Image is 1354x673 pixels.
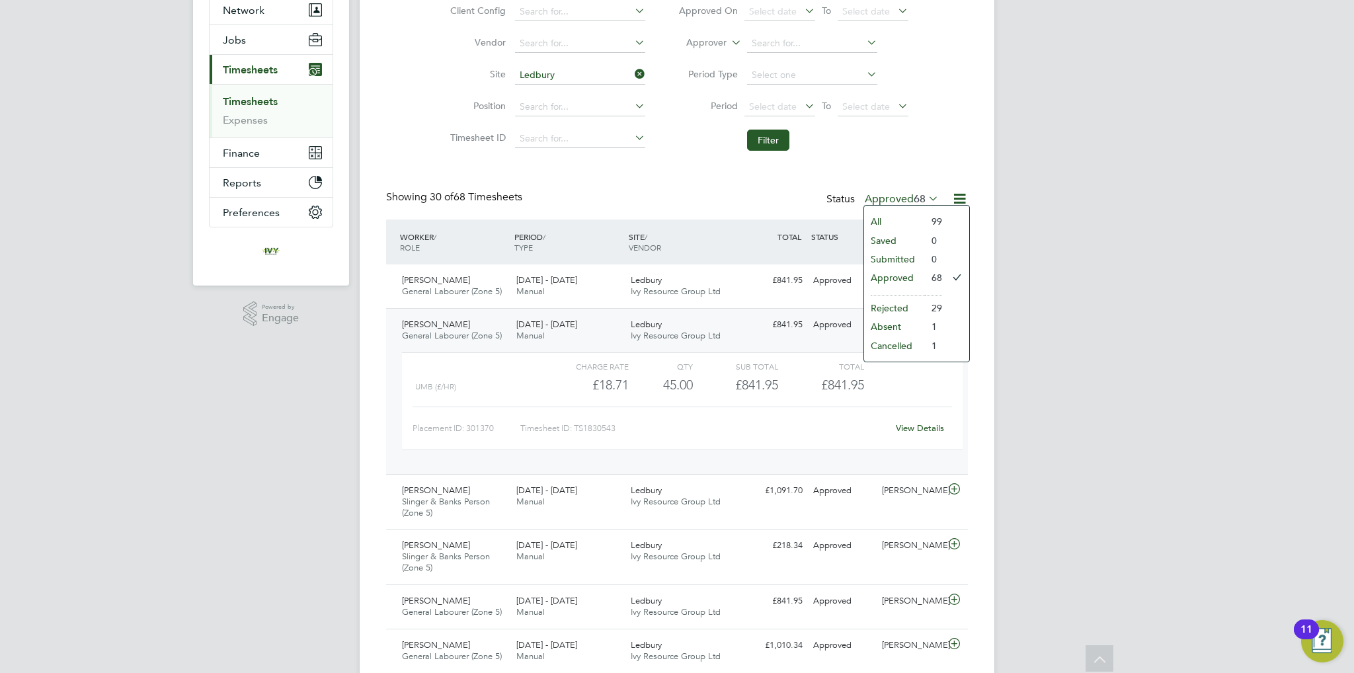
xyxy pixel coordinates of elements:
div: Timesheets [210,84,333,138]
div: STATUS [808,225,877,249]
li: 99 [925,212,942,231]
span: Manual [516,551,545,562]
li: All [864,212,925,231]
span: Ledbury [631,539,662,551]
span: Jobs [223,34,246,46]
span: [DATE] - [DATE] [516,539,577,551]
input: Search for... [515,130,645,148]
div: Showing [386,190,525,204]
label: Period Type [678,68,738,80]
span: 30 of [430,190,454,204]
span: Manual [516,330,545,341]
span: Manual [516,606,545,617]
div: SITE [625,225,740,259]
span: [DATE] - [DATE] [516,319,577,330]
li: Absent [864,317,925,336]
div: QTY [629,358,693,374]
input: Search for... [747,34,877,53]
label: Client Config [446,5,506,17]
label: Site [446,68,506,80]
div: Approved [808,635,877,656]
button: Open Resource Center, 11 new notifications [1301,620,1343,662]
li: 29 [925,299,942,317]
span: [DATE] - [DATE] [516,485,577,496]
span: General Labourer (Zone 5) [402,330,502,341]
div: WORKER [397,225,511,259]
span: [DATE] - [DATE] [516,639,577,651]
span: Network [223,4,264,17]
span: [PERSON_NAME] [402,319,470,330]
span: 68 Timesheets [430,190,522,204]
span: Ivy Resource Group Ltd [631,606,721,617]
label: Period [678,100,738,112]
a: Timesheets [223,95,278,108]
div: Placement ID: 301370 [413,418,520,439]
a: Expenses [223,114,268,126]
span: General Labourer (Zone 5) [402,286,502,297]
span: Slinger & Banks Person (Zone 5) [402,551,490,573]
span: Powered by [262,301,299,313]
div: 45.00 [629,374,693,396]
span: To [818,97,835,114]
span: 68 [914,192,926,206]
div: Approved [808,535,877,557]
div: PERIOD [511,225,625,259]
button: Jobs [210,25,333,54]
span: Ledbury [631,319,662,330]
div: £1,091.70 [739,480,808,502]
span: Select date [749,5,797,17]
div: [PERSON_NAME] [877,535,945,557]
label: Position [446,100,506,112]
span: [DATE] - [DATE] [516,595,577,606]
button: Filter [747,130,789,151]
span: £841.95 [821,377,864,393]
li: 68 [925,268,942,287]
label: Timesheet ID [446,132,506,143]
span: TOTAL [777,231,801,242]
button: Preferences [210,198,333,227]
span: [PERSON_NAME] [402,539,470,551]
label: Approved [865,192,939,206]
li: 0 [925,231,942,250]
li: Saved [864,231,925,250]
span: Ivy Resource Group Ltd [631,551,721,562]
input: Select one [747,66,877,85]
span: [PERSON_NAME] [402,485,470,496]
input: Search for... [515,66,645,85]
span: Ivy Resource Group Ltd [631,286,721,297]
div: Approved [808,480,877,502]
span: [PERSON_NAME] [402,595,470,606]
input: Search for... [515,98,645,116]
span: VENDOR [629,242,661,253]
div: 11 [1300,629,1312,647]
div: £1,010.34 [739,635,808,656]
span: TYPE [514,242,533,253]
img: ivyresourcegroup-logo-retina.png [260,241,282,262]
label: Vendor [446,36,506,48]
div: £841.95 [693,374,778,396]
div: Status [826,190,941,209]
span: / [434,231,436,242]
li: 0 [925,250,942,268]
span: [PERSON_NAME] [402,639,470,651]
span: Ivy Resource Group Ltd [631,330,721,341]
div: Approved [808,270,877,292]
button: Timesheets [210,55,333,84]
input: Search for... [515,34,645,53]
span: Timesheets [223,63,278,76]
div: Timesheet ID: TS1830543 [520,418,887,439]
span: ROLE [400,242,420,253]
span: Manual [516,496,545,507]
span: Ledbury [631,485,662,496]
div: Approved [808,590,877,612]
div: £841.95 [739,270,808,292]
span: [PERSON_NAME] [402,274,470,286]
span: Slinger & Banks Person (Zone 5) [402,496,490,518]
li: Approved [864,268,925,287]
span: Ivy Resource Group Ltd [631,496,721,507]
span: Manual [516,286,545,297]
span: Reports [223,177,261,189]
label: Approved On [678,5,738,17]
li: Cancelled [864,336,925,355]
span: Manual [516,651,545,662]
